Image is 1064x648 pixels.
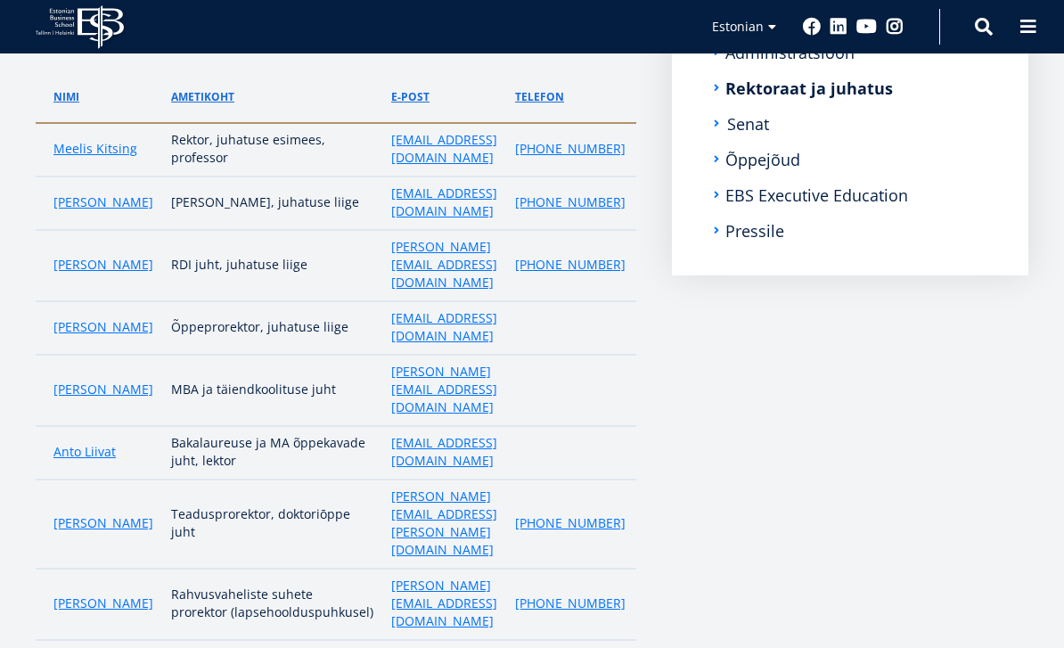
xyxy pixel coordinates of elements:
a: [PERSON_NAME][EMAIL_ADDRESS][PERSON_NAME][DOMAIN_NAME] [391,488,497,559]
a: Õppejõud [725,151,800,168]
a: ametikoht [171,88,234,106]
a: [PERSON_NAME] [53,514,153,532]
a: [PERSON_NAME][EMAIL_ADDRESS][DOMAIN_NAME] [391,238,497,291]
a: Youtube [856,18,877,36]
a: e-post [391,88,430,106]
a: [PERSON_NAME][EMAIL_ADDRESS][DOMAIN_NAME] [391,577,497,630]
a: [PERSON_NAME] [53,595,153,612]
a: EBS Executive Education [725,186,908,204]
td: Teadusprorektor, doktoriōppe juht [162,480,382,569]
a: telefon [515,88,564,106]
a: [EMAIL_ADDRESS][DOMAIN_NAME] [391,131,497,167]
a: [PERSON_NAME][EMAIL_ADDRESS][DOMAIN_NAME] [391,363,497,416]
td: Õppeprorektor, juhatuse liige [162,301,382,355]
a: [PHONE_NUMBER] [515,514,626,532]
a: [EMAIL_ADDRESS][DOMAIN_NAME] [391,434,497,470]
td: RDI juht, juhatuse liige [162,230,382,301]
td: Rahvusvaheliste suhete prorektor (lapsehoolduspuhkusel) [162,569,382,640]
a: Anto Liivat [53,443,116,461]
a: [PERSON_NAME] [53,381,153,398]
a: [PHONE_NUMBER] [515,140,626,158]
a: [PERSON_NAME] [53,318,153,336]
a: Administratsioon [725,44,855,62]
a: [PHONE_NUMBER] [515,193,626,211]
a: Nimi [53,88,79,106]
a: Pressile [725,222,784,240]
a: [PERSON_NAME] [53,193,153,211]
a: Linkedin [830,18,847,36]
a: Rektoraat ja juhatus [725,79,893,97]
td: [PERSON_NAME], juhatuse liige [162,176,382,230]
td: MBA ja täiendkoolituse juht [162,355,382,426]
a: [PHONE_NUMBER] [515,256,626,274]
p: Rektor, juhatuse esimees, professor [171,131,373,167]
a: Instagram [886,18,904,36]
a: Senat [727,115,769,133]
a: [EMAIL_ADDRESS][DOMAIN_NAME] [391,309,497,345]
a: [PERSON_NAME] [53,256,153,274]
td: Bakalaureuse ja MA õppekavade juht, lektor [162,426,382,480]
a: [EMAIL_ADDRESS][DOMAIN_NAME] [391,185,497,220]
a: Facebook [803,18,821,36]
a: [PHONE_NUMBER] [515,595,626,612]
a: Meelis Kitsing [53,140,137,158]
